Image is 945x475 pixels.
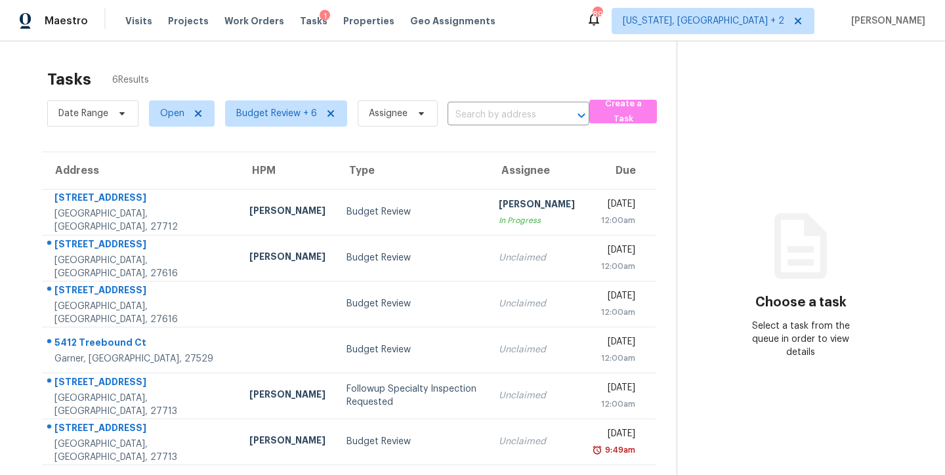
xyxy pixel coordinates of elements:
span: Create a Task [596,96,650,127]
div: [PERSON_NAME] [249,434,325,450]
div: 12:00am [596,260,636,273]
span: Geo Assignments [410,14,495,28]
span: [US_STATE], [GEOGRAPHIC_DATA] + 2 [623,14,784,28]
div: [GEOGRAPHIC_DATA], [GEOGRAPHIC_DATA], 27713 [54,392,228,418]
span: Maestro [45,14,88,28]
th: Due [585,152,656,189]
div: [PERSON_NAME] [249,204,325,220]
th: Assignee [488,152,585,189]
div: [STREET_ADDRESS] [54,191,228,207]
div: Garner, [GEOGRAPHIC_DATA], 27529 [54,352,228,365]
div: Budget Review [346,205,478,218]
div: [DATE] [596,427,636,444]
div: [DATE] [596,381,636,398]
div: [GEOGRAPHIC_DATA], [GEOGRAPHIC_DATA], 27616 [54,300,228,326]
div: Unclaimed [499,343,575,356]
span: Tasks [300,16,327,26]
div: Unclaimed [499,389,575,402]
h3: Choose a task [755,296,847,309]
div: 12:00am [596,352,636,365]
span: Properties [343,14,394,28]
div: Budget Review [346,435,478,448]
div: [STREET_ADDRESS] [54,375,228,392]
div: 12:00am [596,214,636,227]
div: Unclaimed [499,251,575,264]
span: Open [160,107,184,120]
div: [DATE] [596,289,636,306]
span: Budget Review + 6 [236,107,317,120]
th: Type [336,152,488,189]
div: Budget Review [346,297,478,310]
input: Search by address [448,105,553,125]
span: [PERSON_NAME] [846,14,925,28]
span: Visits [125,14,152,28]
span: Projects [168,14,209,28]
div: [PERSON_NAME] [499,197,575,214]
div: [GEOGRAPHIC_DATA], [GEOGRAPHIC_DATA], 27616 [54,254,228,280]
span: 6 Results [112,73,149,87]
div: 89 [593,8,602,21]
th: Address [42,152,239,189]
div: 1 [320,10,330,23]
div: In Progress [499,214,575,227]
div: [DATE] [596,197,636,214]
div: Budget Review [346,343,478,356]
div: [STREET_ADDRESS] [54,237,228,254]
div: Unclaimed [499,435,575,448]
span: Work Orders [224,14,284,28]
div: 12:00am [596,398,636,411]
div: [DATE] [596,243,636,260]
th: HPM [239,152,336,189]
div: [GEOGRAPHIC_DATA], [GEOGRAPHIC_DATA], 27713 [54,438,228,464]
div: Followup Specialty Inspection Requested [346,382,478,409]
div: [STREET_ADDRESS] [54,283,228,300]
div: Budget Review [346,251,478,264]
button: Create a Task [589,100,657,123]
div: [STREET_ADDRESS] [54,421,228,438]
span: Assignee [369,107,408,120]
div: [GEOGRAPHIC_DATA], [GEOGRAPHIC_DATA], 27712 [54,207,228,234]
span: Date Range [58,107,108,120]
h2: Tasks [47,73,91,86]
div: Select a task from the queue in order to view details [739,320,862,359]
div: [DATE] [596,335,636,352]
img: Overdue Alarm Icon [592,444,602,457]
div: 5412 Treebound Ct [54,336,228,352]
div: [PERSON_NAME] [249,388,325,404]
div: 9:49am [602,444,635,457]
div: Unclaimed [499,297,575,310]
div: [PERSON_NAME] [249,250,325,266]
div: 12:00am [596,306,636,319]
button: Open [572,106,591,125]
